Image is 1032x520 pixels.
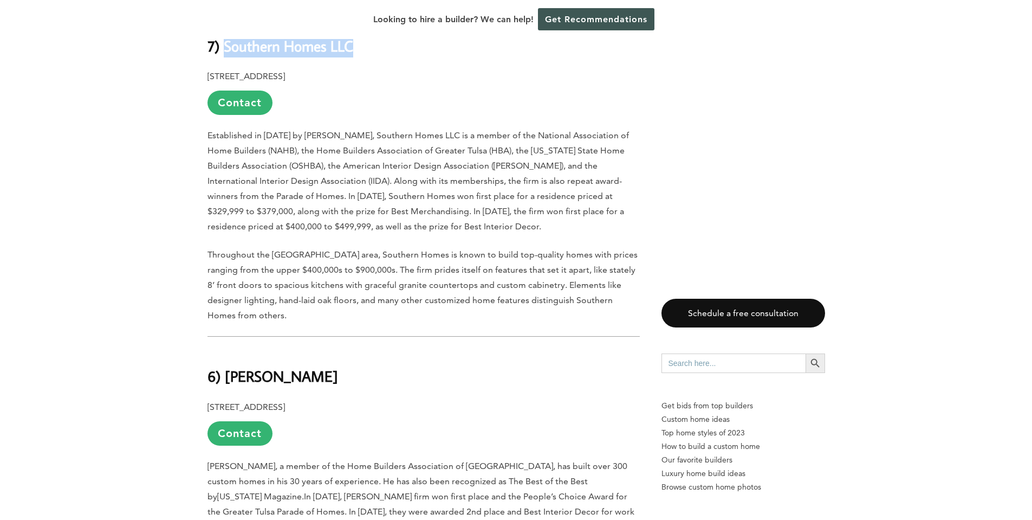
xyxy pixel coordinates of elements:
[661,354,806,373] input: Search here...
[207,402,285,412] b: [STREET_ADDRESS]
[207,91,272,115] a: Contact
[207,36,353,55] strong: 7) Southern Homes LLC
[207,249,638,320] span: Throughout the [GEOGRAPHIC_DATA] area, Southern Homes is known to build top-quality homes with pr...
[661,480,825,494] a: Browse custom home photos
[207,367,338,386] strong: 6) [PERSON_NAME]
[538,8,654,30] a: Get Recommendations
[207,71,285,81] b: [STREET_ADDRESS]
[207,130,629,232] span: Established in [DATE] by [PERSON_NAME], Southern Homes LLC is a member of the National Associatio...
[207,421,272,446] a: Contact
[217,491,304,502] span: [US_STATE] Magazine.
[809,357,821,369] svg: Search
[824,442,1019,507] iframe: Drift Widget Chat Controller
[661,399,825,413] p: Get bids from top builders
[661,467,825,480] a: Luxury home build ideas
[661,299,825,328] a: Schedule a free consultation
[661,440,825,453] a: How to build a custom home
[661,453,825,467] a: Our favorite builders
[207,461,627,502] span: [PERSON_NAME], a member of the Home Builders Association of [GEOGRAPHIC_DATA], has built over 300...
[661,426,825,440] a: Top home styles of 2023
[661,413,825,426] a: Custom home ideas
